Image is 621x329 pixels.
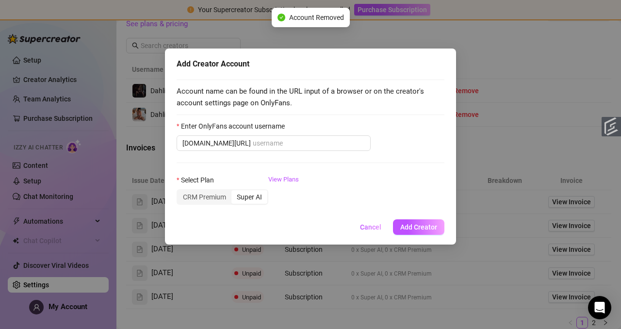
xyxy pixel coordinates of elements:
[177,58,444,70] div: Add Creator Account
[278,14,285,21] span: check-circle
[268,175,299,214] a: View Plans
[289,12,344,23] span: Account Removed
[588,296,611,319] div: Open Intercom Messenger
[352,219,389,235] button: Cancel
[178,190,231,204] div: CRM Premium
[177,175,220,185] label: Select Plan
[360,223,381,231] span: Cancel
[253,138,365,148] input: Enter OnlyFans account username
[177,189,268,205] div: segmented control
[393,219,444,235] button: Add Creator
[177,121,291,132] label: Enter OnlyFans account username
[400,223,437,231] span: Add Creator
[231,190,267,204] div: Super AI
[182,138,251,148] span: [DOMAIN_NAME][URL]
[177,86,444,109] span: Account name can be found in the URL input of a browser or on the creator's account settings page...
